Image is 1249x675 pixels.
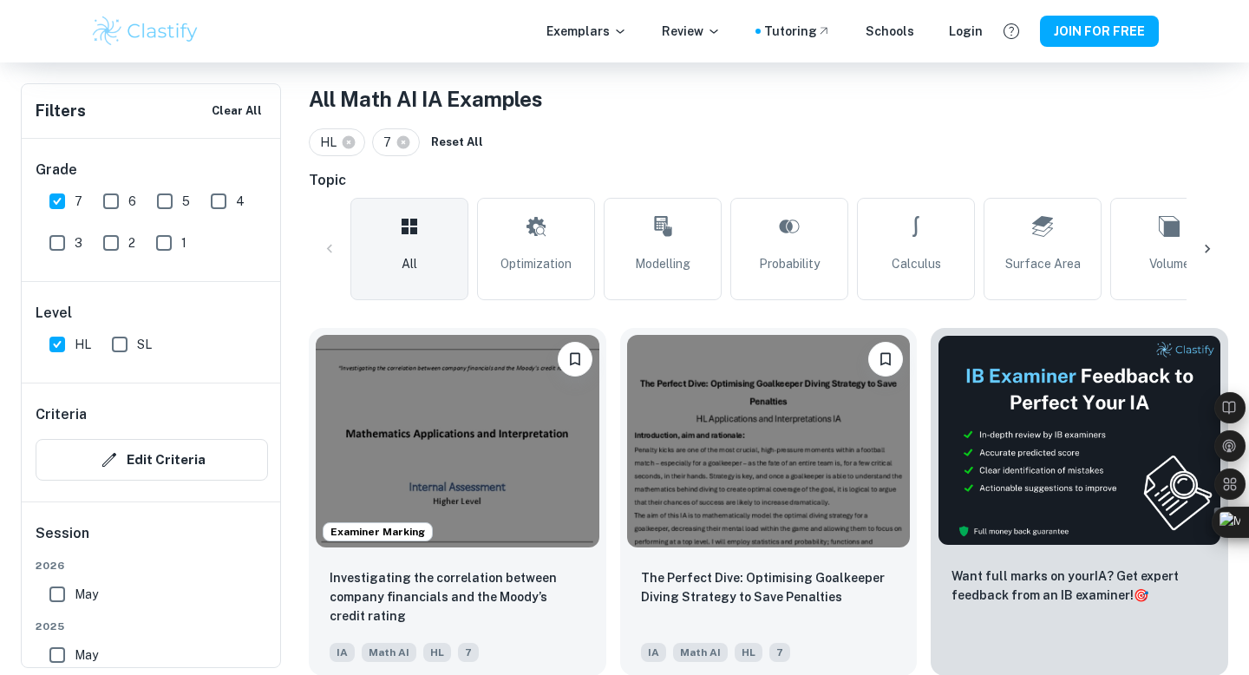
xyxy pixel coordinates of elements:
p: Investigating the correlation between company financials and the Moody’s credit rating [330,568,585,626]
img: Math AI IA example thumbnail: The Perfect Dive: Optimising Goalkeeper [627,335,911,547]
div: HL [309,128,365,156]
a: Schools [866,22,914,41]
h6: Level [36,303,268,324]
span: Optimization [500,254,572,273]
span: 6 [128,192,136,211]
span: All [402,254,417,273]
span: HL [75,335,91,354]
span: 2 [128,233,135,252]
span: Calculus [892,254,941,273]
span: 7 [458,643,479,662]
a: Login [949,22,983,41]
span: 4 [236,192,245,211]
span: 7 [769,643,790,662]
h6: Criteria [36,404,87,425]
p: Exemplars [546,22,627,41]
span: May [75,585,98,604]
button: Edit Criteria [36,439,268,481]
span: 🎯 [1134,588,1148,602]
img: Math AI IA example thumbnail: Investigating the correlation between co [316,335,599,547]
span: 5 [182,192,190,211]
p: The Perfect Dive: Optimising Goalkeeper Diving Strategy to Save Penalties [641,568,897,606]
span: Volume [1149,254,1190,273]
button: Reset All [427,129,487,155]
h6: Session [36,523,268,558]
p: Want full marks on your IA ? Get expert feedback from an IB examiner! [951,567,1207,605]
span: Examiner Marking [324,524,432,540]
span: May [75,646,98,665]
span: HL [423,643,451,662]
img: Clastify logo [90,14,200,49]
span: 3 [75,233,82,252]
span: Math AI [673,643,728,662]
span: HL [735,643,762,662]
span: IA [641,643,666,662]
span: Modelling [635,254,690,273]
img: Thumbnail [938,335,1221,546]
p: Review [662,22,721,41]
h6: Grade [36,160,268,180]
span: 2026 [36,558,268,573]
button: Please log in to bookmark exemplars [558,342,592,377]
span: 7 [383,133,399,152]
span: 7 [75,192,82,211]
h6: Filters [36,99,86,123]
button: Clear All [207,98,266,124]
span: 1 [181,233,186,252]
button: JOIN FOR FREE [1040,16,1159,47]
h6: Topic [309,170,1228,191]
span: Probability [759,254,820,273]
span: HL [320,133,344,152]
span: Surface Area [1005,254,1081,273]
a: Tutoring [764,22,831,41]
span: 2025 [36,619,268,634]
button: Help and Feedback [997,16,1026,46]
span: Math AI [362,643,416,662]
button: Please log in to bookmark exemplars [868,342,903,377]
span: SL [137,335,152,354]
div: 7 [372,128,420,156]
span: IA [330,643,355,662]
h1: All Math AI IA Examples [309,83,1228,115]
